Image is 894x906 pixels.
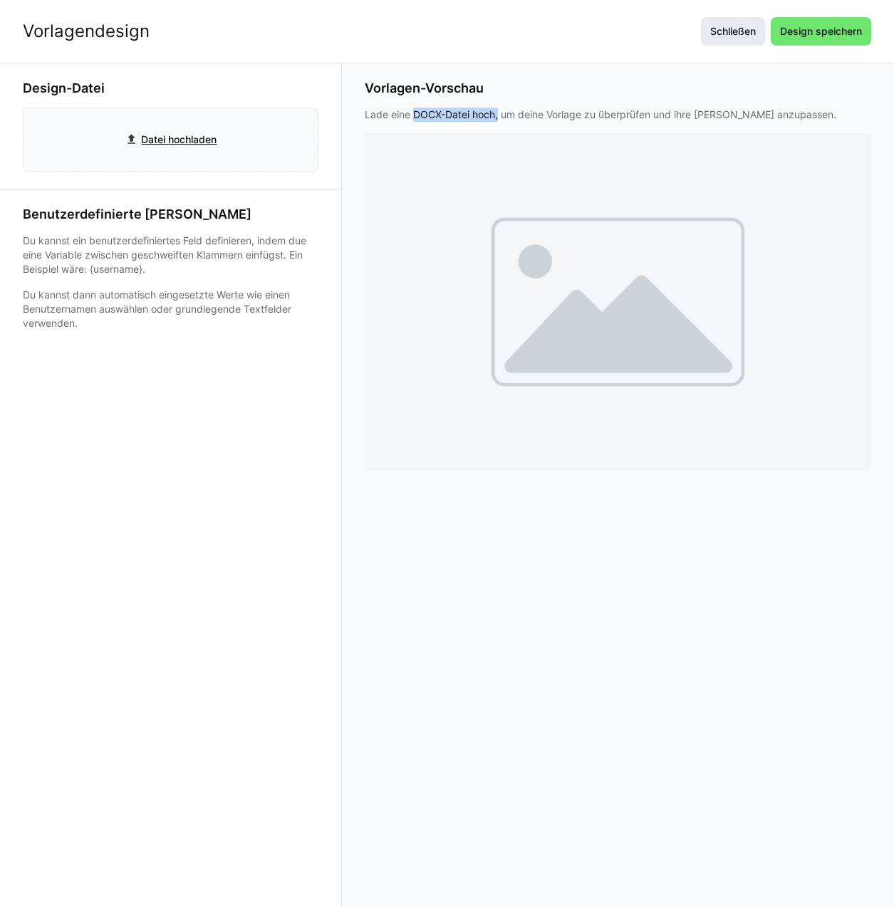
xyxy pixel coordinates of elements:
[365,133,871,471] img: placeholder
[365,80,871,96] h3: Vorlagen-Vorschau
[365,108,871,122] p: Lade eine DOCX-Datei hoch, um deine Vorlage zu überprüfen und ihre [PERSON_NAME] anzupassen.
[23,234,318,276] p: Du kannst ein benutzerdefiniertes Feld definieren, indem due eine Variable zwischen geschweiften ...
[23,207,318,222] h3: Benutzerdefinierte [PERSON_NAME]
[708,24,758,38] span: Schließen
[771,17,871,46] button: Design speichern
[23,288,318,330] p: Du kannst dann automatisch eingesetzte Werte wie einen Benutzernamen auswählen oder grundlegende ...
[701,17,765,46] button: Schließen
[23,21,150,42] div: Vorlagendesign
[778,24,864,38] span: Design speichern
[23,80,318,96] h3: Design-Datei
